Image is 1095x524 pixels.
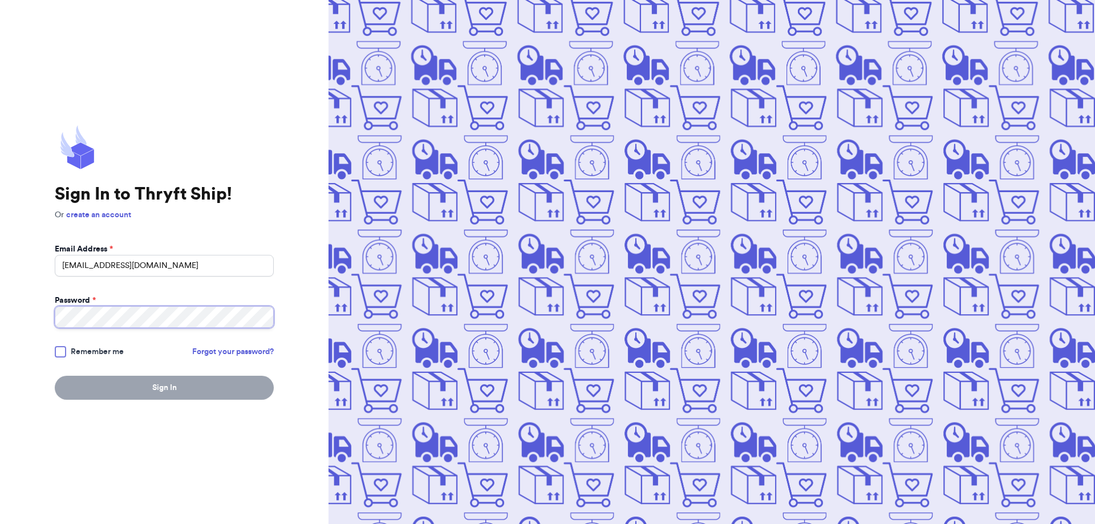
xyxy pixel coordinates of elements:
[71,346,124,358] span: Remember me
[55,243,113,255] label: Email Address
[66,211,131,219] a: create an account
[55,184,274,205] h1: Sign In to Thryft Ship!
[192,346,274,358] a: Forgot your password?
[55,295,96,306] label: Password
[55,209,274,221] p: Or
[55,376,274,400] button: Sign In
